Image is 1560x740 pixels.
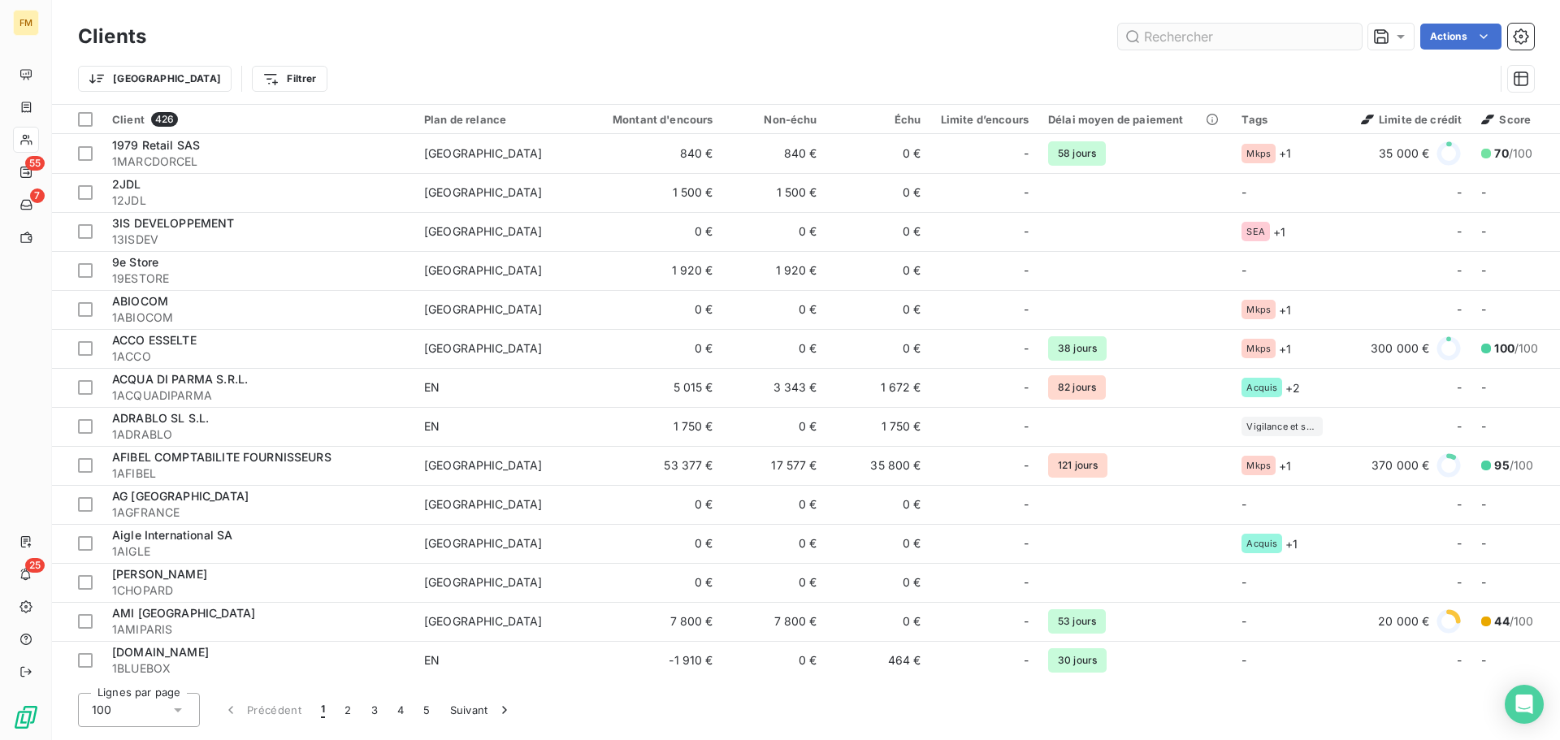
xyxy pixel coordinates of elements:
[1481,497,1486,511] span: -
[1481,653,1486,667] span: -
[112,426,405,443] span: 1ADRABLO
[723,407,827,446] td: 0 €
[424,457,543,474] div: [GEOGRAPHIC_DATA]
[827,329,931,368] td: 0 €
[1481,185,1486,199] span: -
[112,489,249,503] span: AG [GEOGRAPHIC_DATA]
[827,602,931,641] td: 0 €
[112,621,405,638] span: 1AMIPARIS
[1457,418,1462,435] span: -
[13,10,39,36] div: FM
[112,294,168,308] span: ABIOCOM
[1457,262,1462,279] span: -
[1279,301,1291,318] span: + 1
[583,173,723,212] td: 1 500 €
[1024,184,1029,201] span: -
[1481,224,1486,238] span: -
[1048,648,1107,673] span: 30 jours
[1048,336,1107,361] span: 38 jours
[424,574,543,591] div: [GEOGRAPHIC_DATA]
[723,485,827,524] td: 0 €
[112,138,200,152] span: 1979 Retail SAS
[1118,24,1362,50] input: Rechercher
[112,450,331,464] span: AFIBEL COMPTABILITE FOURNISSEURS
[723,329,827,368] td: 0 €
[92,702,111,718] span: 100
[723,290,827,329] td: 0 €
[424,301,543,318] div: [GEOGRAPHIC_DATA]
[827,524,931,563] td: 0 €
[583,524,723,563] td: 0 €
[1420,24,1501,50] button: Actions
[1024,301,1029,318] span: -
[1279,340,1291,357] span: + 1
[1241,575,1246,589] span: -
[1024,652,1029,669] span: -
[112,216,235,230] span: 3IS DEVELOPPEMENT
[112,567,207,581] span: [PERSON_NAME]
[1024,613,1029,630] span: -
[1048,609,1106,634] span: 53 jours
[583,329,723,368] td: 0 €
[424,145,543,162] div: [GEOGRAPHIC_DATA]
[827,641,931,680] td: 464 €
[112,660,405,677] span: 1BLUEBOX
[583,290,723,329] td: 0 €
[723,641,827,680] td: 0 €
[1241,614,1246,628] span: -
[1246,227,1264,236] span: SEA
[583,563,723,602] td: 0 €
[583,134,723,173] td: 840 €
[1457,652,1462,669] span: -
[1024,379,1029,396] span: -
[414,693,440,727] button: 5
[440,693,522,727] button: Suivant
[723,173,827,212] td: 1 500 €
[112,113,145,126] span: Client
[583,368,723,407] td: 5 015 €
[151,112,178,127] span: 426
[112,333,197,347] span: ACCO ESSELTE
[112,255,158,269] span: 9e Store
[25,558,45,573] span: 25
[1024,418,1029,435] span: -
[837,113,921,126] div: Échu
[723,446,827,485] td: 17 577 €
[424,184,543,201] div: [GEOGRAPHIC_DATA]
[1241,653,1246,667] span: -
[1457,223,1462,240] span: -
[723,563,827,602] td: 0 €
[1494,341,1514,355] span: 100
[1494,458,1509,472] span: 95
[252,66,327,92] button: Filtrer
[593,113,713,126] div: Montant d'encours
[1273,223,1285,240] span: + 1
[1246,149,1271,158] span: Mkps
[827,212,931,251] td: 0 €
[1378,613,1429,630] span: 20 000 €
[1048,453,1107,478] span: 121 jours
[583,212,723,251] td: 0 €
[1371,340,1429,357] span: 300 000 €
[1024,535,1029,552] span: -
[424,340,543,357] div: [GEOGRAPHIC_DATA]
[112,582,405,599] span: 1CHOPARD
[112,465,405,482] span: 1AFIBEL
[321,702,325,718] span: 1
[112,387,405,404] span: 1ACQUADIPARMA
[1241,263,1246,277] span: -
[1481,302,1486,316] span: -
[1024,145,1029,162] span: -
[1494,457,1533,474] span: /100
[1494,613,1533,630] span: /100
[1024,574,1029,591] span: -
[1457,184,1462,201] span: -
[30,188,45,203] span: 7
[424,262,543,279] div: [GEOGRAPHIC_DATA]
[424,535,543,552] div: [GEOGRAPHIC_DATA]
[827,290,931,329] td: 0 €
[1494,614,1509,628] span: 44
[583,602,723,641] td: 7 800 €
[1279,145,1291,162] span: + 1
[1241,497,1246,511] span: -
